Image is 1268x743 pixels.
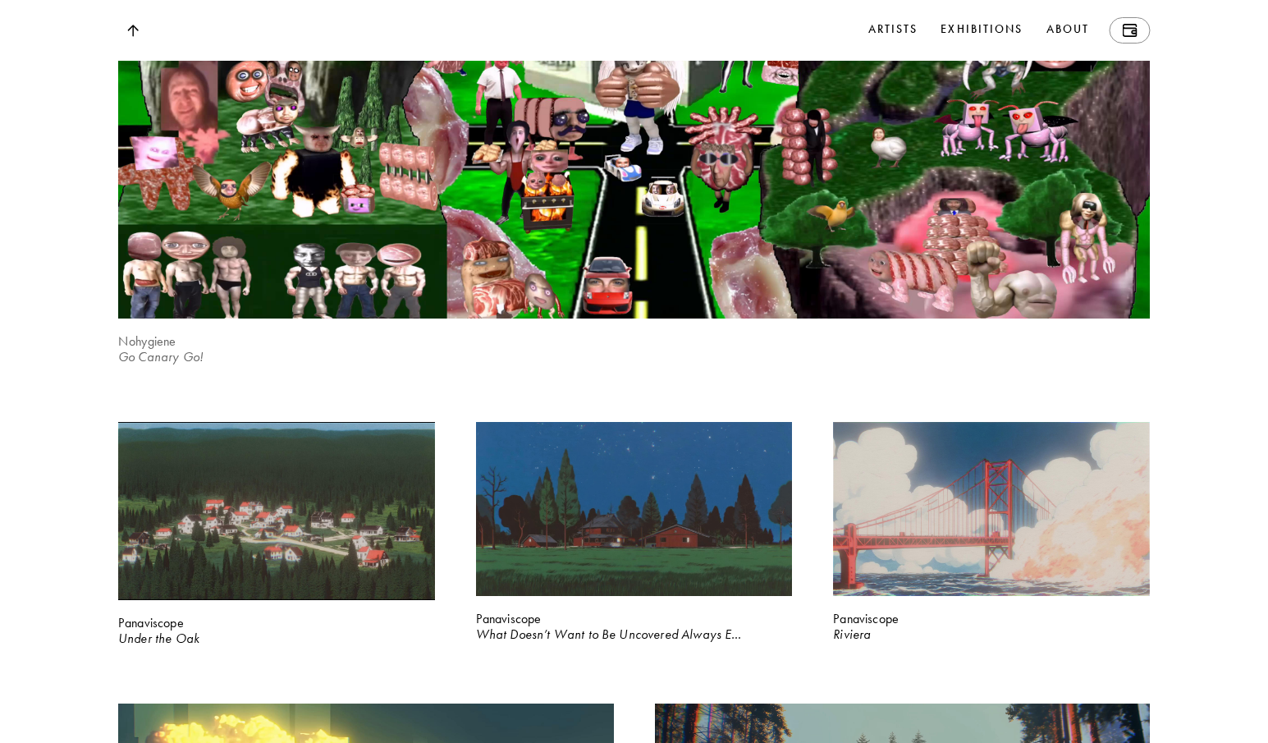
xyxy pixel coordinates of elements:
a: About [1043,17,1093,44]
img: Top [126,25,138,37]
b: Panaviscope [476,611,542,626]
a: PanaviscopeUnder the Oak [118,422,435,704]
div: Go Canary Go! [118,348,1150,366]
b: Panaviscope [118,615,184,631]
b: Panaviscope [833,611,899,626]
a: Artists [865,17,922,44]
div: Riviera [833,626,1150,644]
b: Nohygiene [118,333,176,349]
div: What Doesn’t Want to Be Uncovered Always Ends Up Being So [476,626,793,644]
div: Under the Oak [118,630,435,648]
a: PanaviscopeWhat Doesn’t Want to Be Uncovered Always Ends Up Being So [476,422,793,704]
a: PanaviscopeRiviera [833,422,1150,704]
a: Exhibitions [937,17,1026,44]
img: Wallet icon [1122,24,1137,37]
